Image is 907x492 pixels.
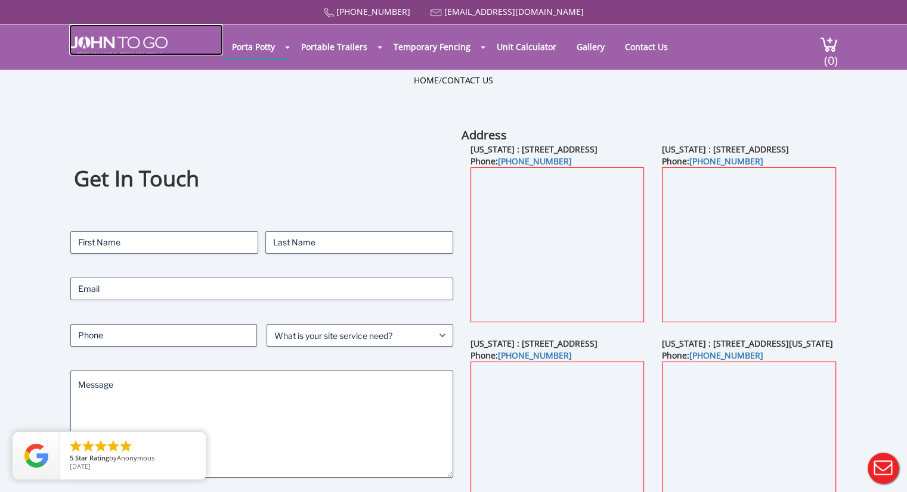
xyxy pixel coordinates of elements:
[70,454,197,463] span: by
[94,439,108,453] li: 
[69,36,168,55] img: JOHN to go
[820,36,838,52] img: cart a
[324,8,334,18] img: Call
[470,155,572,167] b: Phone:
[662,338,833,349] b: [US_STATE] : [STREET_ADDRESS][US_STATE]
[689,155,763,167] a: [PHONE_NUMBER]
[431,9,442,17] img: Mail
[69,439,83,453] li: 
[470,350,572,361] b: Phone:
[462,127,507,143] b: Address
[442,74,493,86] a: Contact Us
[859,444,907,492] button: Live Chat
[414,74,439,86] a: Home
[265,231,453,254] input: Last Name
[470,338,598,349] b: [US_STATE] : [STREET_ADDRESS]
[70,324,257,347] input: Phone
[119,439,133,453] li: 
[662,350,763,361] b: Phone:
[81,439,95,453] li: 
[117,453,154,462] span: Anonymous
[106,439,120,453] li: 
[616,35,677,58] a: Contact Us
[689,350,763,361] a: [PHONE_NUMBER]
[223,35,284,58] a: Porta Potty
[70,278,454,300] input: Email
[336,6,410,17] a: [PHONE_NUMBER]
[70,231,258,254] input: First Name
[488,35,565,58] a: Unit Calculator
[568,35,614,58] a: Gallery
[498,155,572,167] a: [PHONE_NUMBER]
[414,74,493,86] ul: /
[385,35,479,58] a: Temporary Fencing
[662,144,789,155] b: [US_STATE] : [STREET_ADDRESS]
[70,453,73,462] span: 5
[70,462,91,471] span: [DATE]
[74,164,450,194] h1: Get In Touch
[662,155,763,167] b: Phone:
[292,35,376,58] a: Portable Trailers
[824,43,838,68] span: (0)
[75,453,109,462] span: Star Rating
[444,6,584,17] a: [EMAIL_ADDRESS][DOMAIN_NAME]
[470,144,598,155] b: [US_STATE] : [STREET_ADDRESS]
[498,350,572,361] a: [PHONE_NUMBER]
[24,444,48,468] img: Review Rating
